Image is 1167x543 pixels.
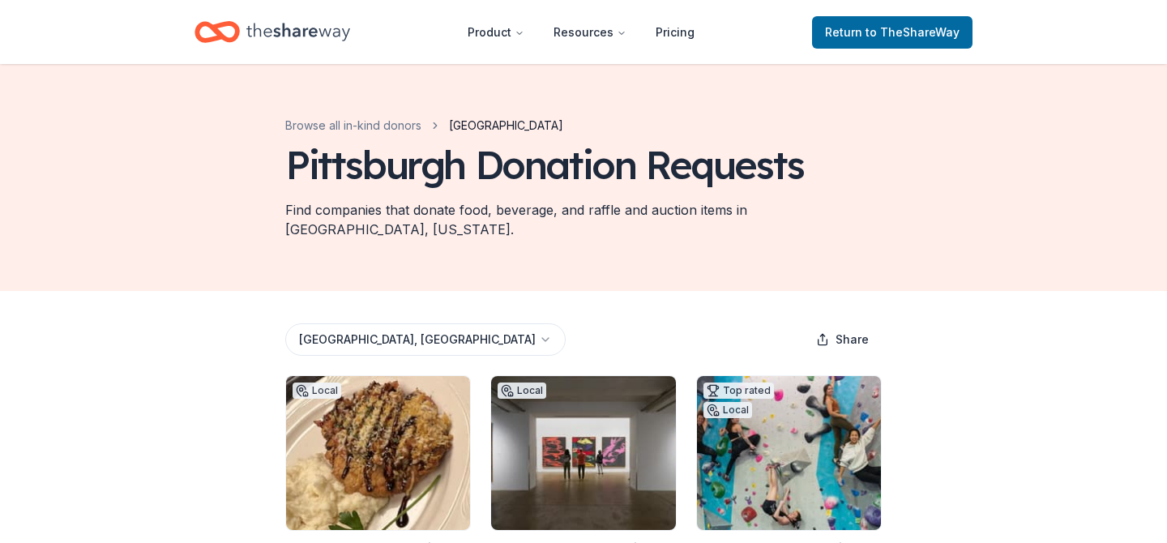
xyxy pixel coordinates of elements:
div: Pittsburgh Donation Requests [285,142,804,187]
img: Image for Andy Warhol Museum [491,376,675,530]
div: Local [293,383,341,399]
a: Returnto TheShareWay [812,16,972,49]
div: Local [703,402,752,418]
img: Image for Al's Cafe [286,376,470,530]
nav: breadcrumb [285,116,563,135]
span: to TheShareWay [866,25,960,39]
span: Share [836,330,869,349]
a: Home [194,13,350,51]
a: Pricing [643,16,707,49]
div: Top rated [703,383,774,399]
button: Share [803,323,882,356]
div: Find companies that donate food, beverage, and raffle and auction items in [GEOGRAPHIC_DATA], [US... [285,200,882,239]
span: [GEOGRAPHIC_DATA] [449,116,563,135]
div: Local [498,383,546,399]
button: Product [455,16,537,49]
button: Resources [541,16,639,49]
img: Image for ASCEND [697,376,881,530]
span: Return [825,23,960,42]
nav: Main [455,13,707,51]
a: Browse all in-kind donors [285,116,421,135]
